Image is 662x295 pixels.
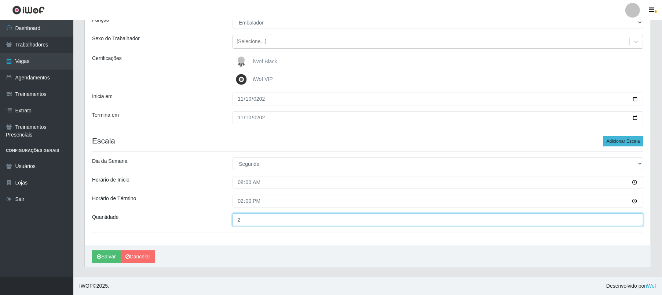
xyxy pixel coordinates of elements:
label: Termina em [92,111,119,119]
label: Sexo do Trabalhador [92,35,140,42]
label: Quantidade [92,213,118,221]
button: Adicionar Escala [603,136,643,146]
input: Informe a quantidade... [233,213,643,226]
input: 00:00 [233,195,643,208]
a: Cancelar [121,250,155,263]
label: Certificações [92,55,122,62]
span: Desenvolvido por [606,282,656,290]
h4: Escala [92,136,643,145]
label: Horário de Inicio [92,176,129,184]
span: iWof Black [253,59,277,64]
img: iWof VIP [234,72,252,87]
input: 00/00/0000 [233,93,643,105]
button: Salvar [92,250,121,263]
span: © 2025 . [79,282,109,290]
label: Inicia em [92,93,113,100]
label: Dia da Semana [92,157,128,165]
span: IWOF [79,283,93,289]
div: [Selecione...] [237,38,266,46]
input: 00:00 [233,176,643,189]
label: Horário de Término [92,195,136,202]
img: iWof Black [234,55,252,69]
span: iWof VIP [253,76,273,82]
input: 00/00/0000 [233,111,643,124]
img: CoreUI Logo [12,5,45,15]
a: iWof [646,283,656,289]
